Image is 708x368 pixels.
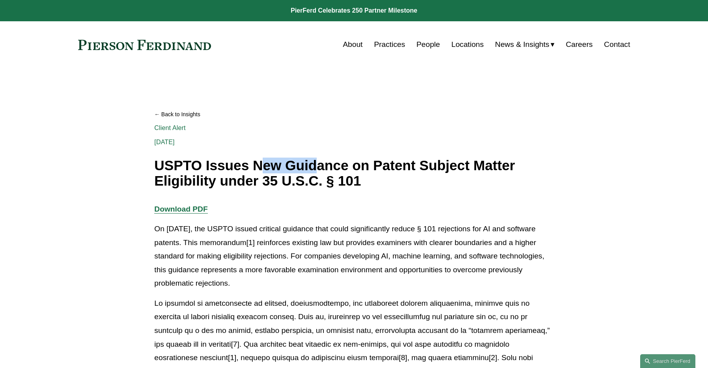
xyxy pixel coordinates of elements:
[154,205,207,213] a: Download PDF
[343,37,362,52] a: About
[417,37,440,52] a: People
[374,37,405,52] a: Practices
[640,354,695,368] a: Search this site
[154,222,553,290] p: On [DATE], the USPTO issued critical guidance that could significantly reduce § 101 rejections fo...
[566,37,592,52] a: Careers
[495,37,555,52] a: folder dropdown
[154,125,185,131] a: Client Alert
[495,38,549,52] span: News & Insights
[154,158,553,188] h1: USPTO Issues New Guidance on Patent Subject Matter Eligibility under 35 U.S.C. § 101
[154,108,553,121] a: Back to Insights
[604,37,630,52] a: Contact
[154,139,174,145] span: [DATE]
[451,37,484,52] a: Locations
